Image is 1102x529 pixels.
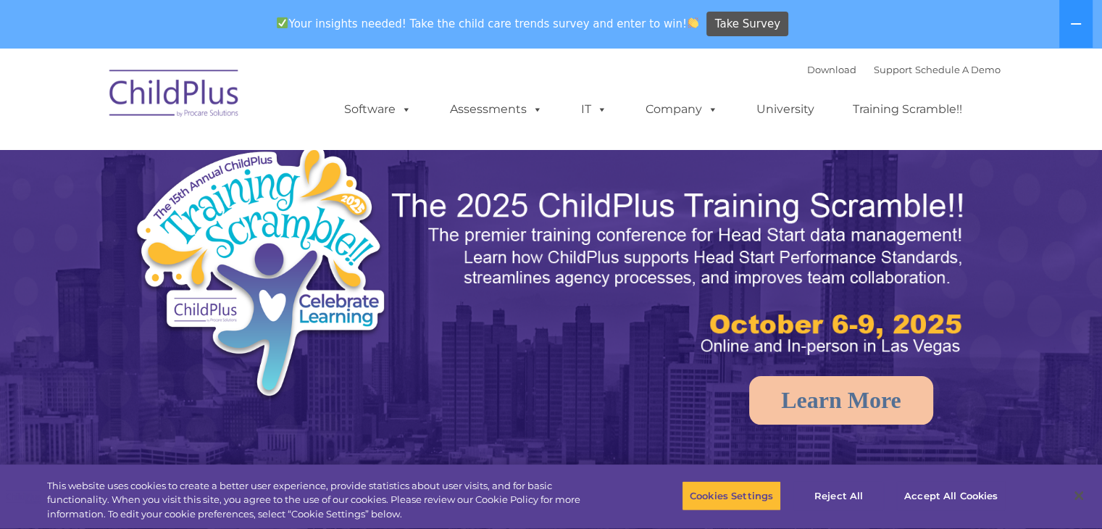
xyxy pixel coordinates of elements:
[47,479,606,522] div: This website uses cookies to create a better user experience, provide statistics about user visit...
[896,480,1006,511] button: Accept All Cookies
[749,376,933,425] a: Learn More
[102,59,247,132] img: ChildPlus by Procare Solutions
[567,95,622,124] a: IT
[706,12,788,37] a: Take Survey
[838,95,977,124] a: Training Scramble!!
[915,64,1001,75] a: Schedule A Demo
[201,96,246,107] span: Last name
[742,95,829,124] a: University
[688,17,698,28] img: 👏
[793,480,884,511] button: Reject All
[330,95,426,124] a: Software
[631,95,732,124] a: Company
[1063,480,1095,512] button: Close
[682,480,781,511] button: Cookies Settings
[277,17,288,28] img: ✅
[271,9,705,38] span: Your insights needed! Take the child care trends survey and enter to win!
[807,64,1001,75] font: |
[201,155,263,166] span: Phone number
[807,64,856,75] a: Download
[874,64,912,75] a: Support
[435,95,557,124] a: Assessments
[715,12,780,37] span: Take Survey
